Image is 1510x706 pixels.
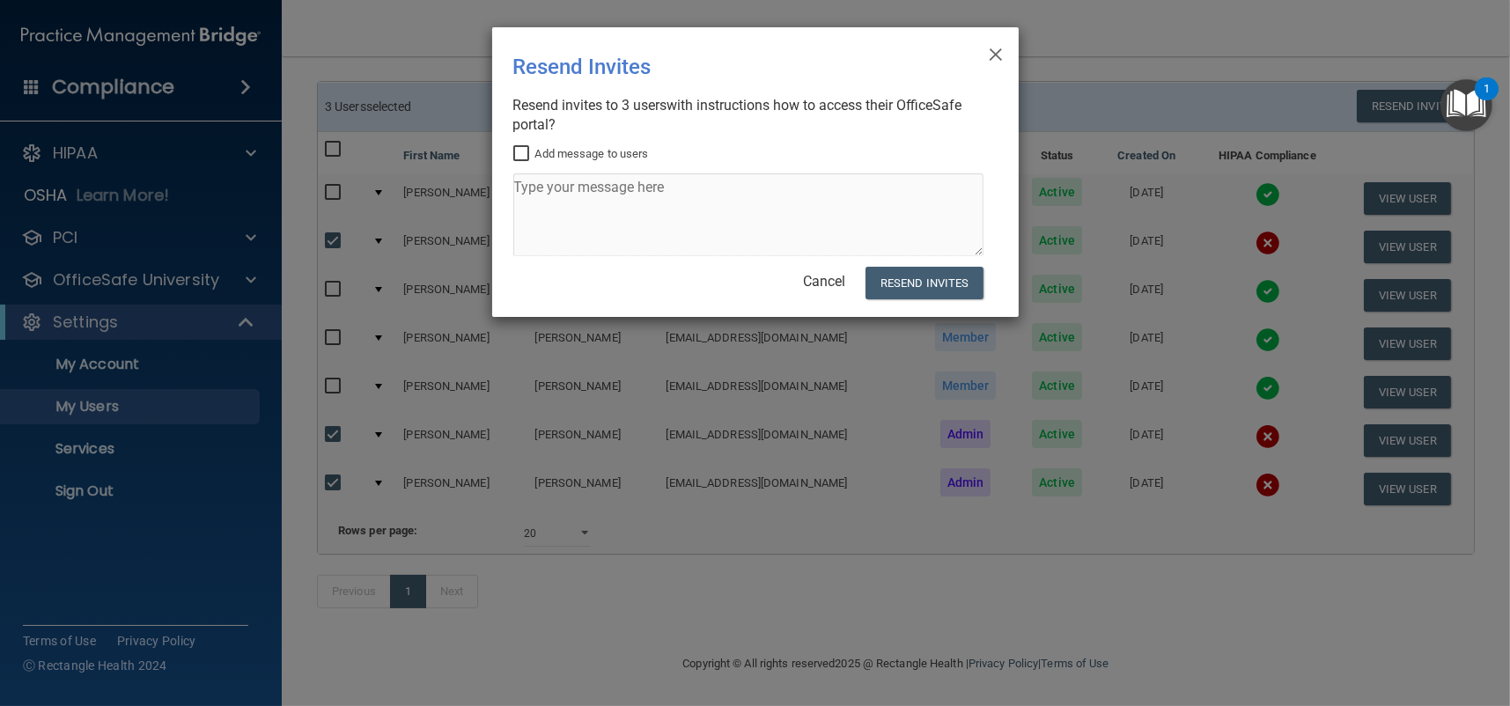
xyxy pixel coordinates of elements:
[988,34,1004,70] span: ×
[865,267,983,299] button: Resend Invites
[513,147,534,161] input: Add message to users
[513,41,925,92] div: Resend Invites
[513,143,649,165] label: Add message to users
[660,97,667,114] span: s
[1484,89,1490,112] div: 1
[513,96,983,135] div: Resend invites to 3 user with instructions how to access their OfficeSafe portal?
[1440,79,1492,131] button: Open Resource Center, 1 new notification
[803,273,845,290] a: Cancel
